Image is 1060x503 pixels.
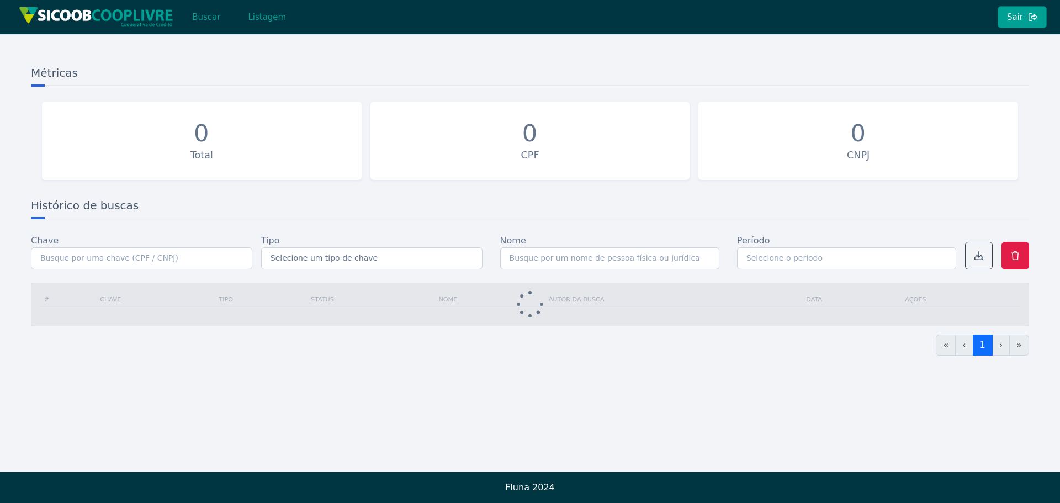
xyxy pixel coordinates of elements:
[183,6,230,28] button: Buscar
[376,148,685,162] div: CPF
[31,234,59,247] label: Chave
[850,119,866,148] div: 0
[973,335,993,356] a: 1
[31,198,1029,218] h3: Histórico de buscas
[500,247,719,269] input: Busque por um nome de pessoa física ou jurídica
[31,247,252,269] input: Busque por uma chave (CPF / CNPJ)
[19,7,173,27] img: img/sicoob_cooplivre.png
[31,65,1029,86] h3: Métricas
[505,482,555,493] span: Fluna 2024
[998,6,1047,28] button: Sair
[194,119,209,148] div: 0
[522,119,538,148] div: 0
[500,234,526,247] label: Nome
[704,148,1013,162] div: CNPJ
[261,234,280,247] label: Tipo
[239,6,295,28] button: Listagem
[737,247,956,269] input: Selecione o período
[737,234,770,247] label: Período
[47,148,356,162] div: Total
